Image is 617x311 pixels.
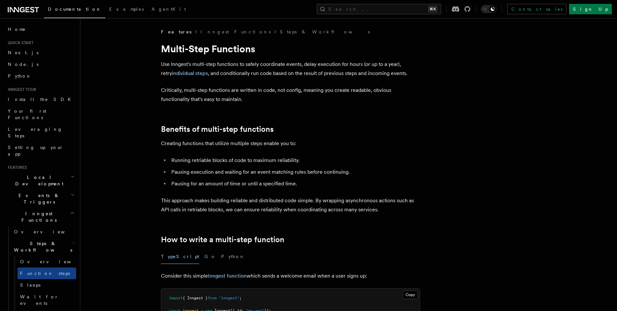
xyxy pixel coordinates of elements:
a: Wait for events [17,291,76,309]
span: Next.js [8,50,39,55]
button: Toggle dark mode [481,5,497,13]
h1: Multi-Step Functions [161,43,420,55]
span: ; [239,296,242,300]
a: Function steps [17,267,76,279]
span: Events & Triggers [5,192,71,205]
a: Steps & Workflows [280,29,370,35]
li: Running retriable blocks of code to maximum reliability. [169,156,420,165]
span: Features [5,165,27,170]
a: Sleeps [17,279,76,291]
span: Steps & Workflows [11,240,72,253]
a: Inngest Functions [200,29,271,35]
span: "inngest" [219,296,239,300]
span: Documentation [48,6,101,12]
a: Contact sales [507,4,566,14]
a: Documentation [44,2,105,18]
span: Examples [109,6,144,12]
span: Node.js [8,62,39,67]
a: Install the SDK [5,93,76,105]
a: Next.js [5,47,76,58]
a: How to write a multi-step function [161,235,284,244]
p: Use Inngest's multi-step functions to safely coordinate events, delay execution for hours (or up ... [161,60,420,78]
a: Overview [11,226,76,238]
a: Node.js [5,58,76,70]
span: Python [8,73,31,79]
span: Features [161,29,191,35]
kbd: ⌘K [428,6,437,12]
button: Local Development [5,171,76,190]
span: Leveraging Steps [8,127,63,138]
p: Creating functions that utilize multiple steps enable you to: [161,139,420,148]
span: Wait for events [20,294,59,306]
button: Steps & Workflows [11,238,76,256]
span: Quick start [5,40,33,45]
button: Python [221,249,245,264]
span: Your first Functions [8,108,46,120]
a: Setting up your app [5,142,76,160]
button: Events & Triggers [5,190,76,208]
a: AgentKit [148,2,190,18]
span: Sleeps [20,282,40,288]
button: Copy [403,291,418,299]
a: Inngest function [208,273,246,279]
p: Critically, multi-step functions are written in code, not config, meaning you create readable, ob... [161,86,420,104]
a: Sign Up [569,4,612,14]
span: Inngest tour [5,87,36,92]
span: AgentKit [152,6,186,12]
p: This approach makes building reliable and distributed code simple. By wrapping asynchronous actio... [161,196,420,214]
span: Local Development [5,174,71,187]
li: Pausing for an amount of time or until a specified time. [169,179,420,188]
button: Go [204,249,216,264]
span: Home [8,26,26,32]
span: import [169,296,183,300]
a: individual steps [172,70,208,76]
a: Examples [105,2,148,18]
p: Consider this simple which sends a welcome email when a user signs up: [161,271,420,280]
span: { Inngest } [183,296,208,300]
span: Setting up your app [8,145,63,156]
span: Inngest Functions [5,210,70,223]
a: Home [5,23,76,35]
span: from [208,296,217,300]
span: Function steps [20,271,70,276]
button: Search...⌘K [317,4,441,14]
span: Overview [14,229,81,234]
span: Install the SDK [8,97,75,102]
a: Benefits of multi-step functions [161,125,274,134]
button: TypeScript [161,249,199,264]
a: Python [5,70,76,82]
li: Pausing execution and waiting for an event matching rules before continuing. [169,168,420,177]
a: Leveraging Steps [5,123,76,142]
a: Your first Functions [5,105,76,123]
button: Inngest Functions [5,208,76,226]
a: Overview [17,256,76,267]
span: Overview [20,259,87,264]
